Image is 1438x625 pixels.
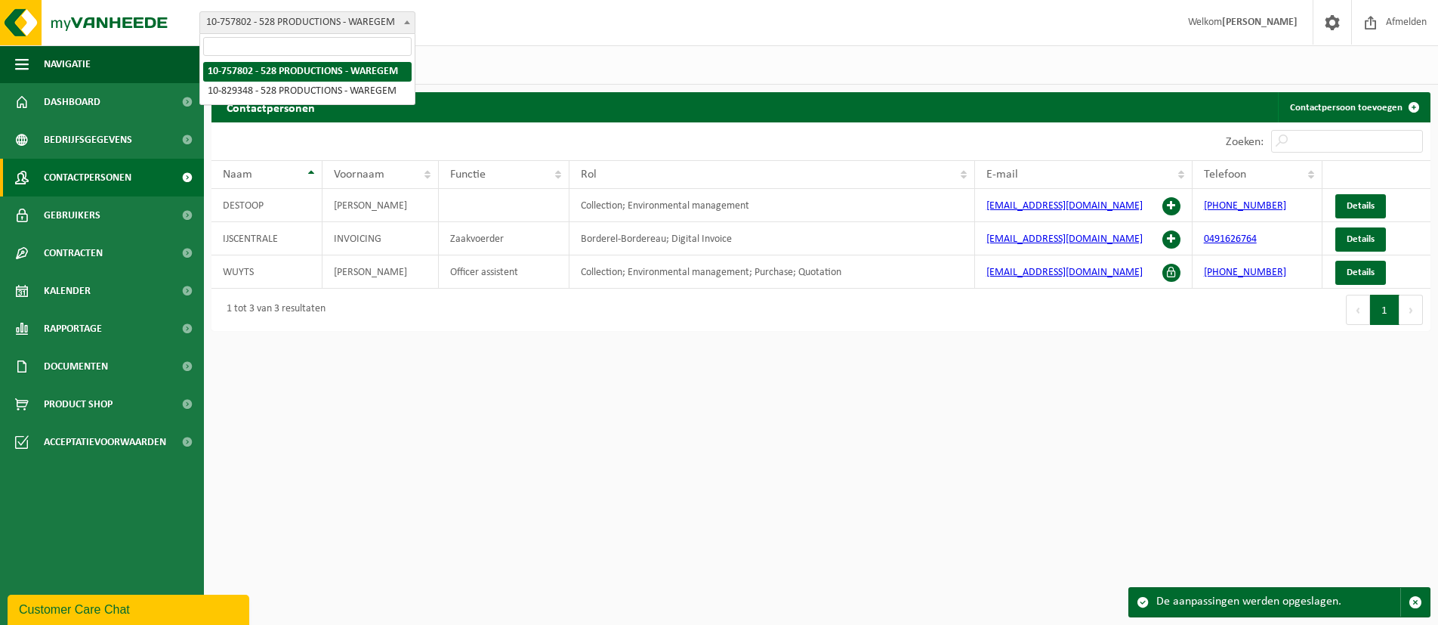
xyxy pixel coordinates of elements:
[44,196,100,234] span: Gebruikers
[986,169,1018,181] span: E-mail
[986,267,1143,278] a: [EMAIL_ADDRESS][DOMAIN_NAME]
[1204,234,1257,245] a: 0491626764
[569,255,975,289] td: Collection; Environmental management; Purchase; Quotation
[44,310,102,348] span: Rapportage
[1222,17,1298,28] strong: [PERSON_NAME]
[1347,268,1375,277] span: Details
[1335,227,1386,252] a: Details
[1370,295,1399,325] button: 1
[203,82,412,101] li: 10-829348 - 528 PRODUCTIONS - WAREGEM
[44,423,166,461] span: Acceptatievoorwaarden
[1335,261,1386,285] a: Details
[986,234,1143,245] a: [EMAIL_ADDRESS][DOMAIN_NAME]
[8,592,252,625] iframe: chat widget
[1347,201,1375,211] span: Details
[581,169,597,181] span: Rol
[1278,92,1429,122] a: Contactpersoon toevoegen
[450,169,486,181] span: Functie
[44,159,131,196] span: Contactpersonen
[1346,295,1370,325] button: Previous
[44,45,91,83] span: Navigatie
[334,169,384,181] span: Voornaam
[1204,267,1286,278] a: [PHONE_NUMBER]
[44,121,132,159] span: Bedrijfsgegevens
[322,255,438,289] td: [PERSON_NAME]
[1347,234,1375,244] span: Details
[322,189,438,222] td: [PERSON_NAME]
[199,11,415,34] span: 10-757802 - 528 PRODUCTIONS - WAREGEM
[211,189,322,222] td: DESTOOP
[203,62,412,82] li: 10-757802 - 528 PRODUCTIONS - WAREGEM
[44,234,103,272] span: Contracten
[986,200,1143,212] a: [EMAIL_ADDRESS][DOMAIN_NAME]
[439,222,569,255] td: Zaakvoerder
[211,255,322,289] td: WUYTS
[44,83,100,121] span: Dashboard
[1335,194,1386,218] a: Details
[200,12,415,33] span: 10-757802 - 528 PRODUCTIONS - WAREGEM
[1204,169,1246,181] span: Telefoon
[569,222,975,255] td: Borderel-Bordereau; Digital Invoice
[322,222,438,255] td: INVOICING
[1226,136,1264,148] label: Zoeken:
[44,385,113,423] span: Product Shop
[211,92,330,122] h2: Contactpersonen
[439,255,569,289] td: Officer assistent
[569,189,975,222] td: Collection; Environmental management
[1204,200,1286,212] a: [PHONE_NUMBER]
[211,222,322,255] td: IJSCENTRALE
[219,296,326,323] div: 1 tot 3 van 3 resultaten
[1399,295,1423,325] button: Next
[223,169,252,181] span: Naam
[44,348,108,385] span: Documenten
[1156,588,1400,617] div: De aanpassingen werden opgeslagen.
[44,272,91,310] span: Kalender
